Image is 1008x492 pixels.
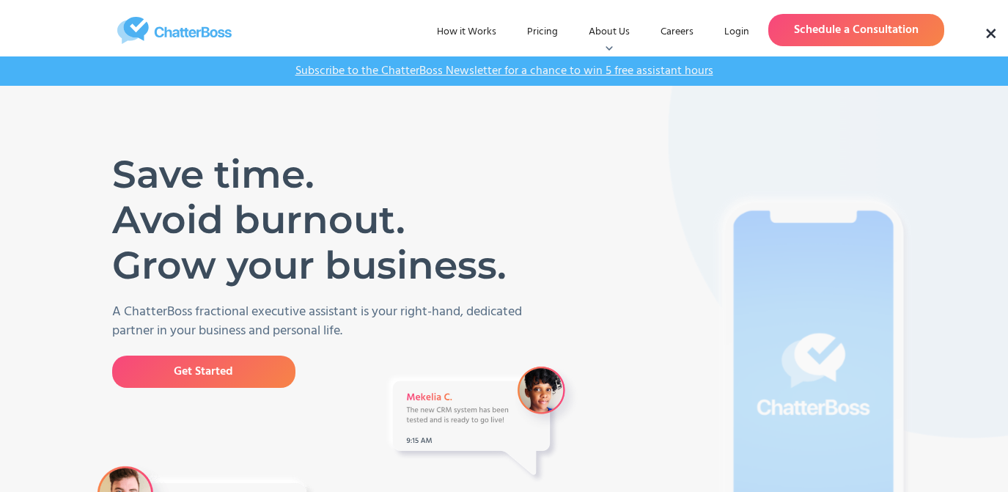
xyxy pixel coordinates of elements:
[713,19,761,45] a: Login
[425,19,508,45] a: How it Works
[112,356,295,388] a: Get Started
[381,361,583,486] img: A Message from VA Mekelia
[768,14,944,46] a: Schedule a Consultation
[649,19,705,45] a: Careers
[288,64,721,78] a: Subscribe to the ChatterBoss Newsletter for a chance to win 5 free assistant hours
[577,19,641,45] div: About Us
[589,25,630,40] div: About Us
[65,17,284,44] a: home
[515,19,570,45] a: Pricing
[112,303,541,341] p: A ChatterBoss fractional executive assistant is your right-hand, dedicated partner in your busine...
[112,152,519,288] h1: Save time. Avoid burnout. Grow your business.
